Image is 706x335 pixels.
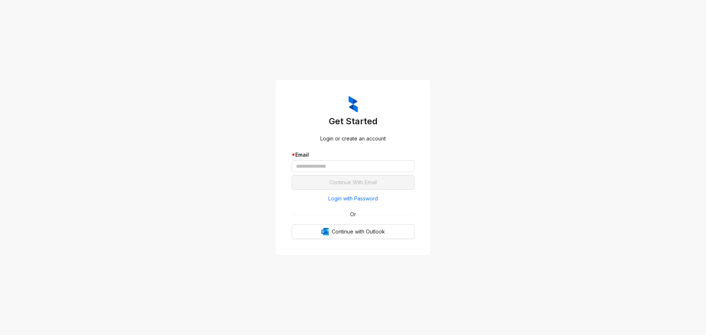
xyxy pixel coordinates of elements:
[292,151,414,159] div: Email
[328,195,378,203] span: Login with Password
[292,193,414,204] button: Login with Password
[332,228,385,236] span: Continue with Outlook
[292,224,414,239] button: OutlookContinue with Outlook
[349,96,358,113] img: ZumaIcon
[292,175,414,190] button: Continue With Email
[292,115,414,127] h3: Get Started
[292,135,414,143] div: Login or create an account
[321,228,329,235] img: Outlook
[345,210,361,218] span: Or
